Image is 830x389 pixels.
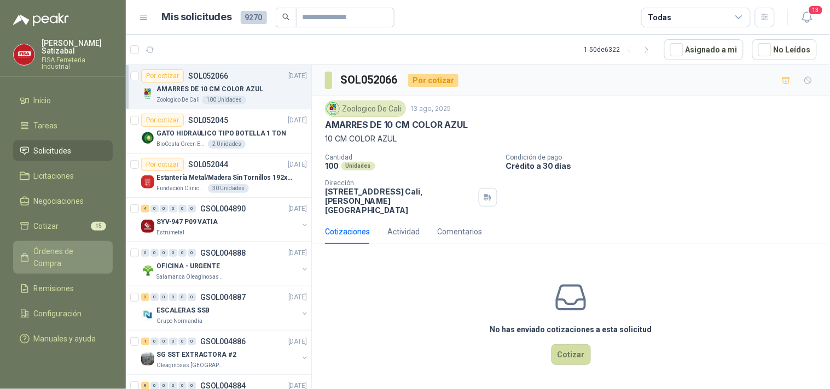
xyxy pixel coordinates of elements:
span: Manuales y ayuda [34,333,96,345]
span: 13 [808,5,823,15]
div: 0 [178,205,187,213]
p: Salamanca Oleaginosas SAS [156,273,225,281]
p: Zoologico De Cali [156,96,200,104]
a: Licitaciones [13,166,113,186]
p: Dirección [325,179,474,187]
img: Company Logo [141,220,154,233]
img: Company Logo [141,352,154,366]
p: OFICINA - URGENTE [156,261,220,272]
a: Tareas [13,115,113,136]
p: 13 ago, 2025 [410,104,451,114]
p: [STREET_ADDRESS] Cali , [PERSON_NAME][GEOGRAPHIC_DATA] [325,187,474,215]
button: No Leídos [752,39,817,60]
p: [DATE] [288,292,307,303]
span: Inicio [34,95,51,107]
span: 9270 [241,11,267,24]
a: Órdenes de Compra [13,241,113,274]
span: Tareas [34,120,58,132]
img: Company Logo [14,44,34,65]
p: SOL052066 [188,72,228,80]
img: Company Logo [141,131,154,144]
p: [DATE] [288,204,307,214]
p: SG SST EXTRACTORA #2 [156,350,236,360]
img: Company Logo [141,175,154,188]
div: 0 [178,249,187,257]
p: SOL052044 [188,161,228,168]
p: Estantería Metal/Madera Sin Tornillos 192x100x50 cm 5 Niveles Gris [156,173,293,183]
p: SOL052045 [188,116,228,124]
p: FISA Ferreteria Industrial [42,57,113,70]
p: Condición de pago [506,154,826,161]
p: GSOL004888 [200,249,246,257]
p: GSOL004890 [200,205,246,213]
div: 0 [169,293,177,301]
h1: Mis solicitudes [162,9,232,25]
a: 0 0 0 0 0 0 GSOL004888[DATE] Company LogoOFICINA - URGENTESalamanca Oleaginosas SAS [141,246,309,281]
p: AMARRES DE 10 CM COLOR AZUL [325,119,468,131]
div: 1 - 50 de 6322 [584,41,655,58]
p: [DATE] [288,337,307,347]
p: AMARRES DE 10 CM COLOR AZUL [156,84,263,95]
div: 0 [188,293,196,301]
div: Zoologico De Cali [325,101,406,117]
div: 0 [169,205,177,213]
div: 2 Unidades [208,140,246,149]
div: Todas [648,11,671,23]
button: Cotizar [552,344,591,365]
div: Comentarios [437,226,482,238]
p: Estrumetal [156,228,184,237]
div: 0 [160,249,168,257]
p: SYV-947 P09 VATIA [156,217,218,227]
h3: No has enviado cotizaciones a esta solicitud [490,323,652,335]
div: Por cotizar [141,114,184,127]
button: 13 [797,8,817,27]
h3: SOL052066 [341,72,399,89]
div: 1 [141,338,149,345]
a: Manuales y ayuda [13,328,113,349]
button: Asignado a mi [664,39,744,60]
img: Company Logo [327,103,339,115]
div: 0 [169,338,177,345]
p: Oleaginosas [GEOGRAPHIC_DATA][PERSON_NAME] [156,361,225,370]
p: [DATE] [288,160,307,170]
span: Negociaciones [34,195,84,207]
div: 0 [150,293,159,301]
a: Configuración [13,303,113,324]
a: Solicitudes [13,140,113,161]
p: 10 CM COLOR AZUL [325,133,817,145]
a: Por cotizarSOL052044[DATE] Company LogoEstantería Metal/Madera Sin Tornillos 192x100x50 cm 5 Nive... [126,154,311,198]
p: Cantidad [325,154,497,161]
div: 0 [178,338,187,345]
div: 0 [188,249,196,257]
a: Por cotizarSOL052045[DATE] Company LogoGATO HIDRAULICO TIPO BOTELLA 1 TONBioCosta Green Energy S.... [126,109,311,154]
span: Remisiones [34,282,74,294]
p: GATO HIDRAULICO TIPO BOTELLA 1 TON [156,128,286,139]
div: 0 [160,205,168,213]
p: Fundación Clínica Shaio [156,184,206,193]
a: Cotizar15 [13,216,113,237]
p: GSOL004887 [200,293,246,301]
p: [DATE] [288,115,307,126]
p: 100 [325,161,339,170]
div: 0 [150,249,159,257]
a: 3 0 0 0 0 0 GSOL004887[DATE] Company LogoESCALERAS SSBGrupo Normandía [141,291,309,326]
a: Remisiones [13,278,113,299]
p: [DATE] [288,248,307,258]
div: 0 [150,205,159,213]
p: [PERSON_NAME] Satizabal [42,39,113,55]
p: Grupo Normandía [156,317,202,326]
div: Cotizaciones [325,226,370,238]
p: Crédito a 30 días [506,161,826,170]
div: 0 [188,205,196,213]
a: Inicio [13,90,113,111]
div: Por cotizar [141,158,184,171]
div: 0 [160,293,168,301]
a: Por cotizarSOL052066[DATE] Company LogoAMARRES DE 10 CM COLOR AZULZoologico De Cali100 Unidades [126,65,311,109]
div: 30 Unidades [208,184,249,193]
div: 0 [150,338,159,345]
div: 0 [188,338,196,345]
a: 4 0 0 0 0 0 GSOL004890[DATE] Company LogoSYV-947 P09 VATIAEstrumetal [141,202,309,237]
span: Licitaciones [34,170,74,182]
span: 15 [91,222,106,231]
div: 4 [141,205,149,213]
